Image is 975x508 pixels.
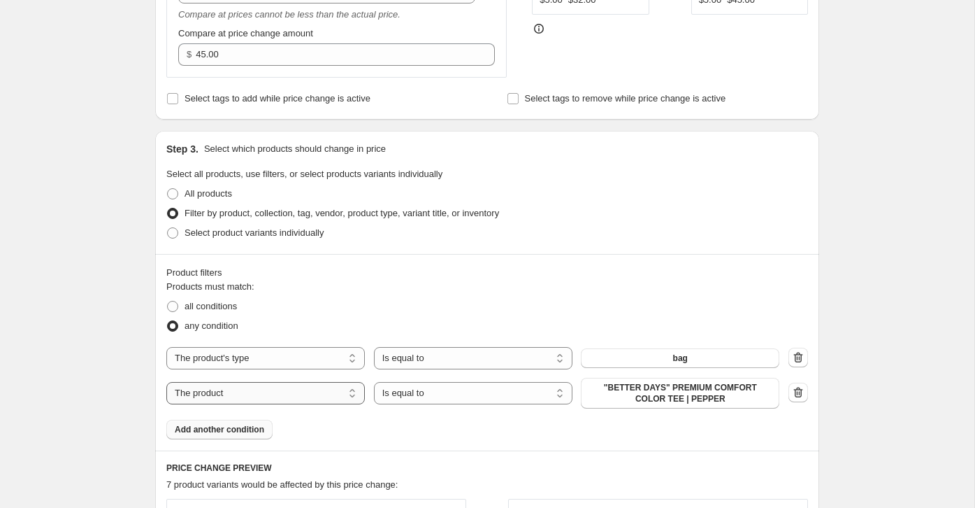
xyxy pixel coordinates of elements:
span: 7 product variants would be affected by this price change: [166,479,398,490]
button: "BETTER DAYS" PREMIUM COMFORT COLOR TEE | PEPPER [581,378,779,409]
span: Select product variants individually [185,227,324,238]
span: all conditions [185,301,237,311]
span: $ [187,49,192,59]
span: Select all products, use filters, or select products variants individually [166,169,442,179]
button: bag [581,348,779,368]
span: All products [185,188,232,199]
span: any condition [185,320,238,331]
span: bag [673,353,688,364]
input: 80.00 [196,43,473,66]
div: Product filters [166,266,808,280]
span: Compare at price change amount [178,28,313,38]
h2: Step 3. [166,142,198,156]
h6: PRICE CHANGE PREVIEW [166,463,808,474]
button: Add another condition [166,420,273,439]
span: Products must match: [166,281,254,292]
span: Filter by product, collection, tag, vendor, product type, variant title, or inventory [185,208,499,218]
span: Select tags to add while price change is active [185,93,370,104]
i: Compare at prices cannot be less than the actual price. [178,9,400,20]
span: "BETTER DAYS" PREMIUM COMFORT COLOR TEE | PEPPER [589,382,771,404]
span: Select tags to remove while price change is active [525,93,726,104]
p: Select which products should change in price [204,142,386,156]
span: Add another condition [175,424,264,435]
